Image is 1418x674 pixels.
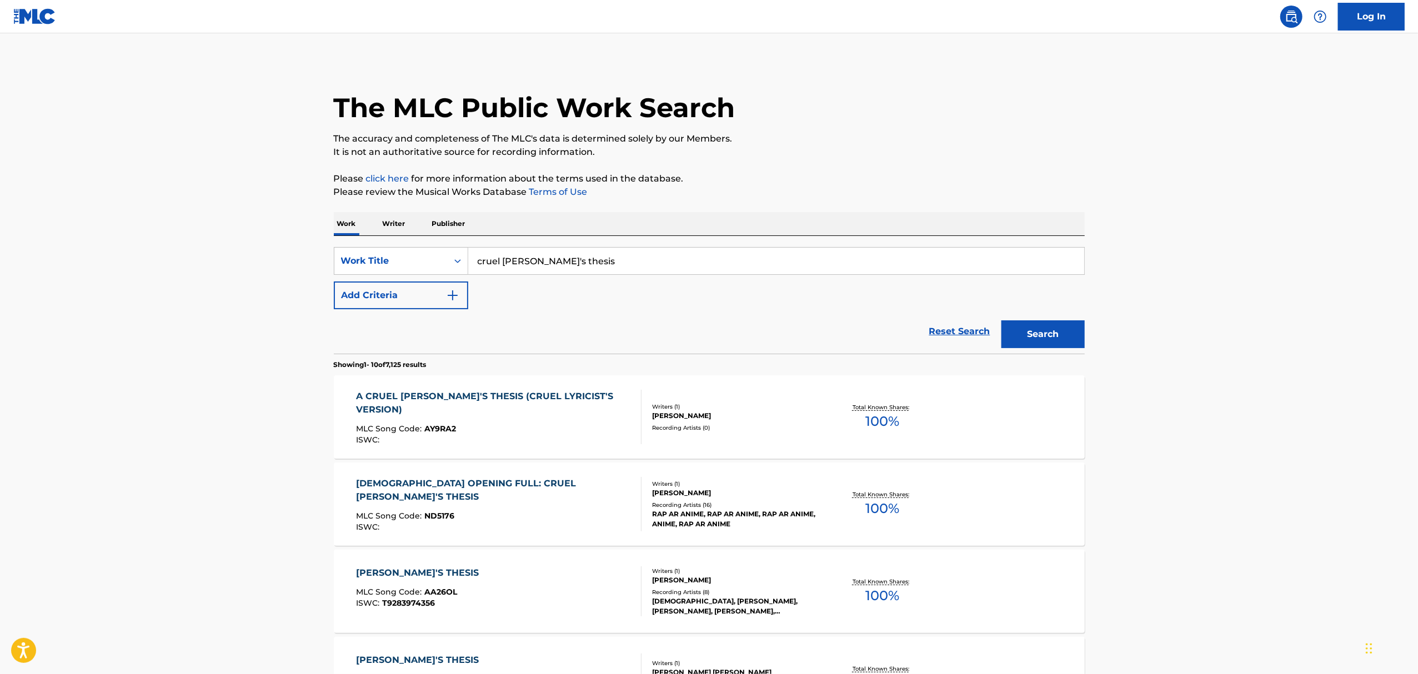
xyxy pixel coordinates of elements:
[652,509,820,529] div: RAP AR ANIME, RAP AR ANIME, RAP AR ANIME, ANIME, RAP AR ANIME
[334,132,1085,145] p: The accuracy and completeness of The MLC's data is determined solely by our Members.
[1362,621,1418,674] iframe: Chat Widget
[652,596,820,616] div: [DEMOGRAPHIC_DATA], [PERSON_NAME], [PERSON_NAME], [PERSON_NAME], [PERSON_NAME].
[652,575,820,585] div: [PERSON_NAME]
[334,247,1085,354] form: Search Form
[356,511,424,521] span: MLC Song Code :
[1001,320,1085,348] button: Search
[334,172,1085,185] p: Please for more information about the terms used in the database.
[652,567,820,575] div: Writers ( 1 )
[366,173,409,184] a: click here
[652,480,820,488] div: Writers ( 1 )
[865,411,899,431] span: 100 %
[652,403,820,411] div: Writers ( 1 )
[853,403,912,411] p: Total Known Shares:
[652,488,820,498] div: [PERSON_NAME]
[652,411,820,421] div: [PERSON_NAME]
[1314,10,1327,23] img: help
[334,550,1085,633] a: [PERSON_NAME]'S THESISMLC Song Code:AA26OLISWC:T9283974356Writers (1)[PERSON_NAME]Recording Artis...
[429,212,469,235] p: Publisher
[652,501,820,509] div: Recording Artists ( 16 )
[1338,3,1405,31] a: Log In
[334,360,427,370] p: Showing 1 - 10 of 7,125 results
[853,490,912,499] p: Total Known Shares:
[382,598,435,608] span: T9283974356
[356,587,424,597] span: MLC Song Code :
[356,653,484,667] div: [PERSON_NAME]'S THESIS
[356,566,484,580] div: [PERSON_NAME]'S THESIS
[446,289,459,302] img: 9d2ae6d4665cec9f34b9.svg
[424,511,454,521] span: ND5176
[334,91,735,124] h1: The MLC Public Work Search
[1309,6,1331,28] div: Help
[356,522,382,532] span: ISWC :
[334,375,1085,459] a: A CRUEL [PERSON_NAME]'S THESIS (CRUEL LYRICIST'S VERSION)MLC Song Code:AY9RA2ISWC:Writers (1)[PER...
[853,665,912,673] p: Total Known Shares:
[356,390,632,416] div: A CRUEL [PERSON_NAME]'S THESIS (CRUEL LYRICIST'S VERSION)
[652,588,820,596] div: Recording Artists ( 8 )
[865,586,899,606] span: 100 %
[527,187,588,197] a: Terms of Use
[424,424,456,434] span: AY9RA2
[865,499,899,519] span: 100 %
[334,462,1085,546] a: [DEMOGRAPHIC_DATA] OPENING FULL: CRUEL [PERSON_NAME]'S THESISMLC Song Code:ND5176ISWC:Writers (1)...
[356,598,382,608] span: ISWC :
[334,281,468,309] button: Add Criteria
[853,577,912,586] p: Total Known Shares:
[13,8,56,24] img: MLC Logo
[334,212,359,235] p: Work
[652,659,820,667] div: Writers ( 1 )
[1285,10,1298,23] img: search
[1280,6,1302,28] a: Public Search
[1366,632,1372,665] div: Drag
[924,319,996,344] a: Reset Search
[356,435,382,445] span: ISWC :
[652,424,820,432] div: Recording Artists ( 0 )
[424,587,457,597] span: AA26OL
[341,254,441,268] div: Work Title
[334,145,1085,159] p: It is not an authoritative source for recording information.
[334,185,1085,199] p: Please review the Musical Works Database
[356,477,632,504] div: [DEMOGRAPHIC_DATA] OPENING FULL: CRUEL [PERSON_NAME]'S THESIS
[379,212,409,235] p: Writer
[356,424,424,434] span: MLC Song Code :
